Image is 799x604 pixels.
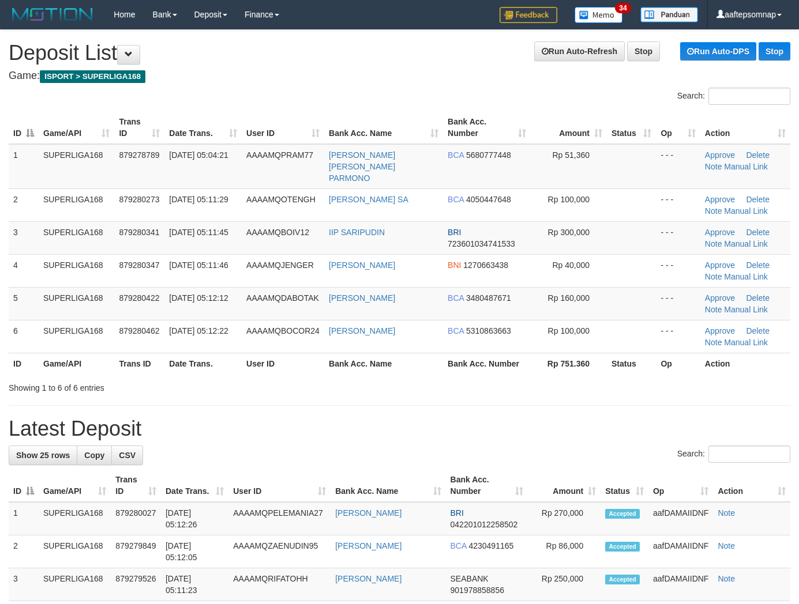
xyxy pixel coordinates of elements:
[528,502,601,535] td: Rp 270,000
[640,7,698,22] img: panduan.png
[119,228,159,237] span: 879280341
[446,469,528,502] th: Bank Acc. Number: activate to sort column ascending
[705,326,735,335] a: Approve
[677,446,790,463] label: Search:
[627,41,660,61] a: Stop
[329,293,395,303] a: [PERSON_NAME]
[466,150,511,160] span: Copy 5680777448 to clipboard
[164,353,242,374] th: Date Trans.
[648,535,713,568] td: aafDAMAIIDNF
[246,228,309,237] span: AAAAMQBOIV12
[335,541,402,550] a: [PERSON_NAME]
[164,111,242,144] th: Date Trans.: activate to sort column ascending
[246,261,314,270] span: AAAAMQJENGER
[700,111,790,144] th: Action: activate to sort column ascending
[119,326,159,335] span: 879280462
[448,261,461,270] span: BNI
[9,320,39,353] td: 6
[680,42,756,61] a: Run Auto-DPS
[9,41,790,65] h1: Deposit List
[451,520,518,529] span: Copy 042201012258502 to clipboard
[724,239,768,248] a: Manual Link
[169,195,228,204] span: [DATE] 05:11:29
[746,326,769,335] a: Delete
[656,287,700,320] td: - - -
[528,469,601,502] th: Amount: activate to sort column ascending
[39,353,114,374] th: Game/API
[161,568,228,601] td: [DATE] 05:11:23
[705,305,722,314] a: Note
[724,162,768,171] a: Manual Link
[9,287,39,320] td: 5
[228,568,331,601] td: AAAAMQRIFATOHH
[114,353,164,374] th: Trans ID
[329,228,385,237] a: IIP SARIPUDIN
[9,111,39,144] th: ID: activate to sort column descending
[705,261,735,270] a: Approve
[9,353,39,374] th: ID
[16,451,70,460] span: Show 25 rows
[677,88,790,105] label: Search:
[705,239,722,248] a: Note
[169,326,228,335] span: [DATE] 05:12:22
[605,542,640,552] span: Accepted
[246,150,313,160] span: AAAAMQPRAM77
[324,353,443,374] th: Bank Acc. Name
[746,261,769,270] a: Delete
[39,469,111,502] th: Game/API: activate to sort column ascending
[9,535,39,568] td: 2
[708,88,790,105] input: Search:
[705,162,722,171] a: Note
[548,195,590,204] span: Rp 100,000
[246,195,316,204] span: AAAAMQOTENGH
[466,195,511,204] span: Copy 4050447648 to clipboard
[9,469,39,502] th: ID: activate to sort column descending
[9,254,39,287] td: 4
[39,221,114,254] td: SUPERLIGA168
[448,293,464,303] span: BCA
[161,535,228,568] td: [DATE] 05:12:05
[242,353,324,374] th: User ID
[648,502,713,535] td: aafDAMAIIDNF
[119,150,159,160] span: 879278789
[246,326,320,335] span: AAAAMQBOCOR24
[528,568,601,601] td: Rp 250,000
[161,502,228,535] td: [DATE] 05:12:26
[169,293,228,303] span: [DATE] 05:12:12
[448,239,515,248] span: Copy 723601034741533 to clipboard
[39,144,114,189] td: SUPERLIGA168
[705,228,735,237] a: Approve
[77,446,112,465] a: Copy
[329,195,408,204] a: [PERSON_NAME] SA
[605,509,640,519] span: Accepted
[246,293,319,303] span: AAAAMQDABOTAK
[9,502,39,535] td: 1
[718,508,735,518] a: Note
[466,326,511,335] span: Copy 5310863663 to clipboard
[648,568,713,601] td: aafDAMAIIDNF
[39,254,114,287] td: SUPERLIGA168
[9,6,96,23] img: MOTION_logo.png
[528,535,601,568] td: Rp 86,000
[746,228,769,237] a: Delete
[724,338,768,347] a: Manual Link
[9,221,39,254] td: 3
[601,469,648,502] th: Status: activate to sort column ascending
[708,446,790,463] input: Search:
[39,535,111,568] td: SUPERLIGA168
[119,195,159,204] span: 879280273
[228,502,331,535] td: AAAAMQPELEMANIA27
[746,150,769,160] a: Delete
[39,320,114,353] td: SUPERLIGA168
[111,535,161,568] td: 879279849
[114,111,164,144] th: Trans ID: activate to sort column ascending
[718,541,735,550] a: Note
[448,150,464,160] span: BCA
[451,586,504,595] span: Copy 901978858856 to clipboard
[705,293,735,303] a: Approve
[39,111,114,144] th: Game/API: activate to sort column ascending
[335,508,402,518] a: [PERSON_NAME]
[9,568,39,601] td: 3
[111,502,161,535] td: 879280027
[39,568,111,601] td: SUPERLIGA168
